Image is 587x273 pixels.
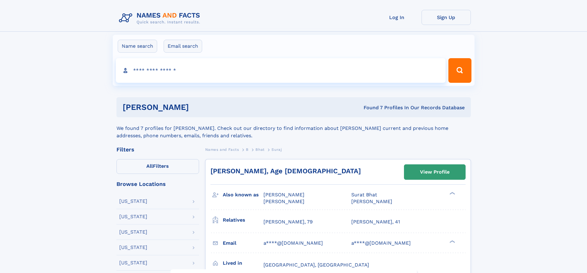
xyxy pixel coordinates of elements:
[123,103,276,111] h1: [PERSON_NAME]
[263,219,313,225] a: [PERSON_NAME], 79
[116,58,446,83] input: search input
[404,165,465,179] a: View Profile
[263,192,304,198] span: [PERSON_NAME]
[351,199,392,204] span: [PERSON_NAME]
[246,146,249,153] a: B
[448,239,455,243] div: ❯
[372,10,422,25] a: Log In
[119,199,147,204] div: [US_STATE]
[420,165,450,179] div: View Profile
[223,258,263,268] h3: Lived in
[448,191,455,195] div: ❯
[271,147,282,152] span: Suraj
[223,190,263,200] h3: Also known as
[118,40,157,53] label: Name search
[205,146,239,153] a: Names and Facts
[164,40,202,53] label: Email search
[255,147,264,152] span: Bhat
[119,245,147,250] div: [US_STATE]
[116,10,205,26] img: Logo Names and Facts
[119,260,147,265] div: [US_STATE]
[116,181,199,187] div: Browse Locations
[116,159,199,174] label: Filters
[351,192,377,198] span: Surat Bhat
[119,230,147,235] div: [US_STATE]
[448,58,471,83] button: Search Button
[223,215,263,225] h3: Relatives
[146,163,153,169] span: All
[263,262,369,268] span: [GEOGRAPHIC_DATA], [GEOGRAPHIC_DATA]
[255,146,264,153] a: Bhat
[116,117,471,139] div: We found 7 profiles for [PERSON_NAME]. Check out our directory to find information about [PERSON_...
[246,147,249,152] span: B
[210,167,361,175] a: [PERSON_NAME], Age [DEMOGRAPHIC_DATA]
[422,10,471,25] a: Sign Up
[223,238,263,248] h3: Email
[276,104,465,111] div: Found 7 Profiles In Our Records Database
[119,214,147,219] div: [US_STATE]
[116,147,199,152] div: Filters
[351,219,400,225] a: [PERSON_NAME], 41
[263,199,304,204] span: [PERSON_NAME]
